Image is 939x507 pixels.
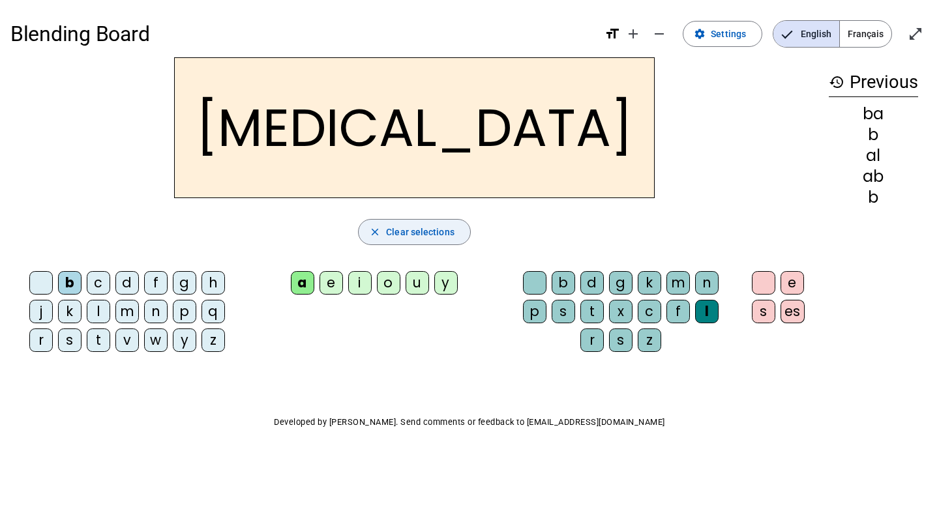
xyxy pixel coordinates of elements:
div: ab [829,169,918,184]
button: Decrease font size [646,21,672,47]
div: z [201,328,225,352]
div: b [829,127,918,143]
span: English [773,21,839,47]
div: s [58,328,82,352]
div: c [87,271,110,295]
div: d [115,271,139,295]
div: s [609,328,633,352]
div: e [320,271,343,295]
div: o [377,271,400,295]
mat-icon: remove [651,26,667,42]
div: es [781,300,805,323]
div: d [580,271,604,295]
div: y [434,271,458,295]
div: s [752,300,775,323]
mat-icon: add [625,26,641,42]
div: x [609,300,633,323]
div: g [173,271,196,295]
div: s [552,300,575,323]
div: l [87,300,110,323]
div: l [695,300,719,323]
h2: [MEDICAL_DATA] [174,57,655,198]
mat-icon: format_size [604,26,620,42]
div: y [173,328,196,352]
div: n [144,300,168,323]
div: c [638,300,661,323]
div: b [552,271,575,295]
div: r [580,328,604,352]
mat-button-toggle-group: Language selection [773,20,892,48]
div: k [638,271,661,295]
mat-icon: close [369,226,381,238]
div: m [666,271,690,295]
div: f [144,271,168,295]
div: b [829,190,918,205]
div: e [781,271,804,295]
div: m [115,300,139,323]
button: Enter full screen [902,21,929,47]
h3: Previous [829,68,918,97]
button: Settings [683,21,762,47]
div: z [638,328,661,352]
div: al [829,148,918,164]
div: a [291,271,314,295]
mat-icon: history [829,74,844,90]
div: b [58,271,82,295]
div: p [173,300,196,323]
div: j [29,300,53,323]
div: r [29,328,53,352]
div: k [58,300,82,323]
button: Increase font size [620,21,646,47]
div: n [695,271,719,295]
div: w [144,328,168,352]
span: Settings [711,26,746,42]
button: Clear selections [358,219,471,245]
div: u [406,271,429,295]
div: t [580,300,604,323]
div: v [115,328,139,352]
span: Français [840,21,891,47]
div: p [523,300,546,323]
div: f [666,300,690,323]
div: ba [829,106,918,122]
mat-icon: open_in_full [908,26,923,42]
div: q [201,300,225,323]
span: Clear selections [386,224,455,240]
mat-icon: settings [694,28,706,40]
div: g [609,271,633,295]
div: h [201,271,225,295]
h1: Blending Board [10,13,594,55]
p: Developed by [PERSON_NAME]. Send comments or feedback to [EMAIL_ADDRESS][DOMAIN_NAME] [10,414,929,430]
div: i [348,271,372,295]
div: t [87,328,110,352]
